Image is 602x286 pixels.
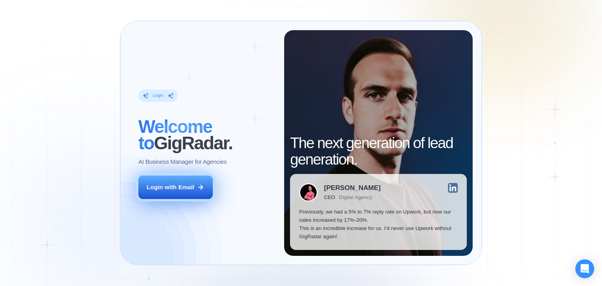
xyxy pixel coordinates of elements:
h2: ‍ GigRadar. [138,119,275,152]
div: Digital Agency [339,194,372,200]
div: Login [152,93,163,99]
div: [PERSON_NAME] [324,185,381,191]
div: Login with Email [147,183,194,191]
p: Previously, we had a 5% to 7% reply rate on Upwork, but now our sales increased by 17%-20%. This ... [299,208,458,241]
h2: The next generation of lead generation. [290,135,467,168]
div: CEO [324,194,335,200]
button: Login with Email [138,176,213,199]
div: Open Intercom Messenger [575,259,594,278]
p: AI Business Manager for Agencies [138,158,227,166]
span: Welcome to [138,117,212,154]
